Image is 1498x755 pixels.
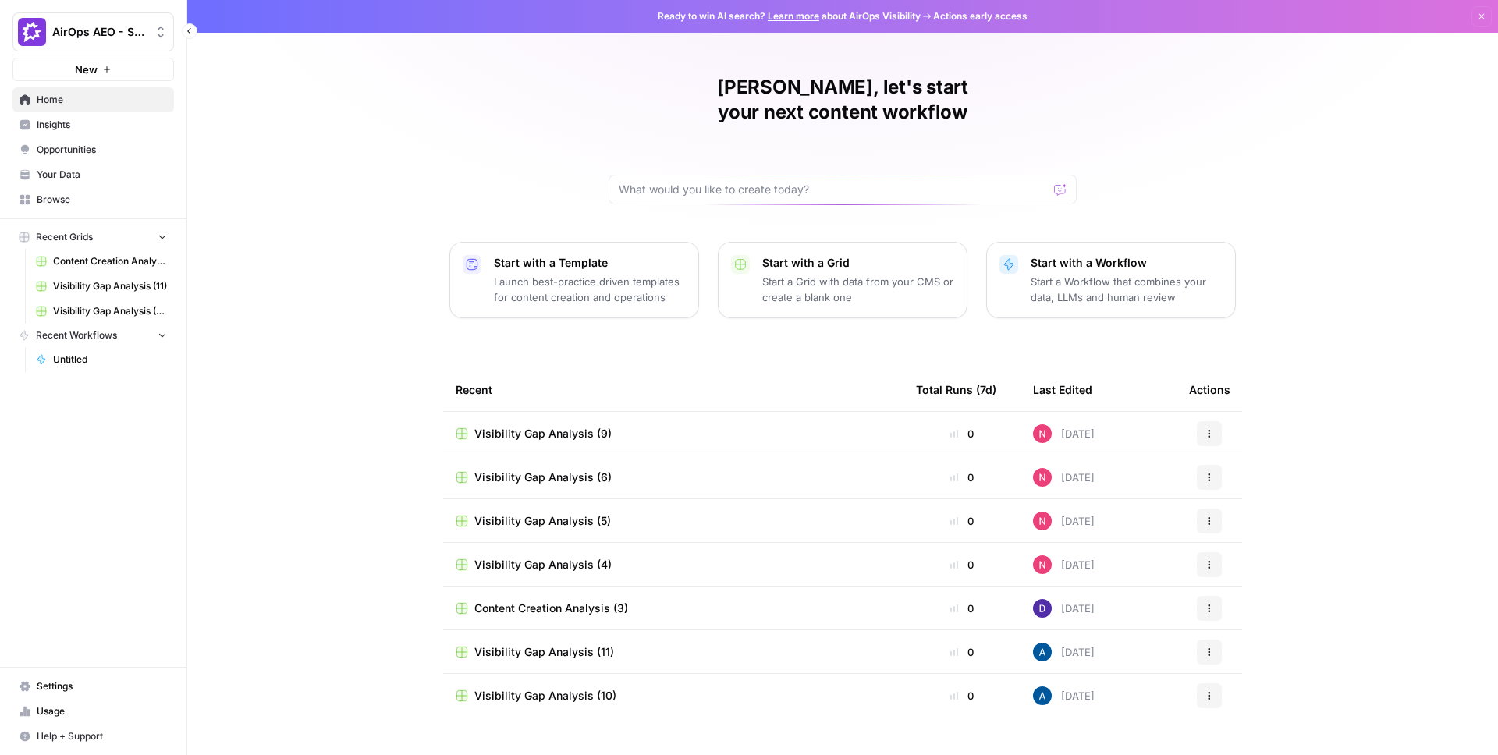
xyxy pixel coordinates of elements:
[12,724,174,749] button: Help + Support
[474,644,614,660] span: Visibility Gap Analysis (11)
[37,118,167,132] span: Insights
[449,242,699,318] button: Start with a TemplateLaunch best-practice driven templates for content creation and operations
[474,470,612,485] span: Visibility Gap Analysis (6)
[29,299,174,324] a: Visibility Gap Analysis (10)
[12,12,174,51] button: Workspace: AirOps AEO - Single Brand (Gong)
[456,644,891,660] a: Visibility Gap Analysis (11)
[12,137,174,162] a: Opportunities
[37,729,167,743] span: Help + Support
[916,426,1008,441] div: 0
[916,557,1008,572] div: 0
[1031,274,1223,305] p: Start a Workflow that combines your data, LLMs and human review
[1033,686,1052,705] img: he81ibor8lsei4p3qvg4ugbvimgp
[474,601,628,616] span: Content Creation Analysis (3)
[1033,599,1095,618] div: [DATE]
[12,324,174,347] button: Recent Workflows
[1189,368,1230,411] div: Actions
[53,279,167,293] span: Visibility Gap Analysis (11)
[37,679,167,693] span: Settings
[1033,468,1095,487] div: [DATE]
[29,249,174,274] a: Content Creation Analysis (3)
[474,426,612,441] span: Visibility Gap Analysis (9)
[456,557,891,572] a: Visibility Gap Analysis (4)
[12,225,174,249] button: Recent Grids
[916,368,996,411] div: Total Runs (7d)
[1033,468,1052,487] img: fopa3c0x52at9xxul9zbduzf8hu4
[609,75,1077,125] h1: [PERSON_NAME], let's start your next content workflow
[1033,643,1095,661] div: [DATE]
[12,162,174,187] a: Your Data
[456,368,891,411] div: Recent
[36,230,93,244] span: Recent Grids
[658,9,921,23] span: Ready to win AI search? about AirOps Visibility
[916,513,1008,529] div: 0
[762,255,954,271] p: Start with a Grid
[916,470,1008,485] div: 0
[37,193,167,207] span: Browse
[456,470,891,485] a: Visibility Gap Analysis (6)
[53,353,167,367] span: Untitled
[456,688,891,704] a: Visibility Gap Analysis (10)
[986,242,1236,318] button: Start with a WorkflowStart a Workflow that combines your data, LLMs and human review
[1033,555,1095,574] div: [DATE]
[29,274,174,299] a: Visibility Gap Analysis (11)
[75,62,98,77] span: New
[53,254,167,268] span: Content Creation Analysis (3)
[474,688,616,704] span: Visibility Gap Analysis (10)
[768,10,819,22] a: Learn more
[37,93,167,107] span: Home
[36,328,117,342] span: Recent Workflows
[1033,424,1052,443] img: fopa3c0x52at9xxul9zbduzf8hu4
[474,557,612,572] span: Visibility Gap Analysis (4)
[12,187,174,212] a: Browse
[12,699,174,724] a: Usage
[762,274,954,305] p: Start a Grid with data from your CMS or create a blank one
[619,182,1048,197] input: What would you like to create today?
[1033,512,1095,530] div: [DATE]
[456,601,891,616] a: Content Creation Analysis (3)
[53,304,167,318] span: Visibility Gap Analysis (10)
[37,168,167,182] span: Your Data
[18,18,46,46] img: AirOps AEO - Single Brand (Gong) Logo
[37,704,167,718] span: Usage
[52,24,147,40] span: AirOps AEO - Single Brand (Gong)
[1033,599,1052,618] img: 6clbhjv5t98vtpq4yyt91utag0vy
[1033,368,1092,411] div: Last Edited
[1033,686,1095,705] div: [DATE]
[1033,424,1095,443] div: [DATE]
[1033,555,1052,574] img: fopa3c0x52at9xxul9zbduzf8hu4
[12,674,174,699] a: Settings
[29,347,174,372] a: Untitled
[12,112,174,137] a: Insights
[456,426,891,441] a: Visibility Gap Analysis (9)
[37,143,167,157] span: Opportunities
[916,688,1008,704] div: 0
[718,242,967,318] button: Start with a GridStart a Grid with data from your CMS or create a blank one
[916,601,1008,616] div: 0
[1031,255,1223,271] p: Start with a Workflow
[494,255,686,271] p: Start with a Template
[456,513,891,529] a: Visibility Gap Analysis (5)
[916,644,1008,660] div: 0
[12,58,174,81] button: New
[1033,512,1052,530] img: fopa3c0x52at9xxul9zbduzf8hu4
[933,9,1028,23] span: Actions early access
[1033,643,1052,661] img: he81ibor8lsei4p3qvg4ugbvimgp
[494,274,686,305] p: Launch best-practice driven templates for content creation and operations
[12,87,174,112] a: Home
[474,513,611,529] span: Visibility Gap Analysis (5)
